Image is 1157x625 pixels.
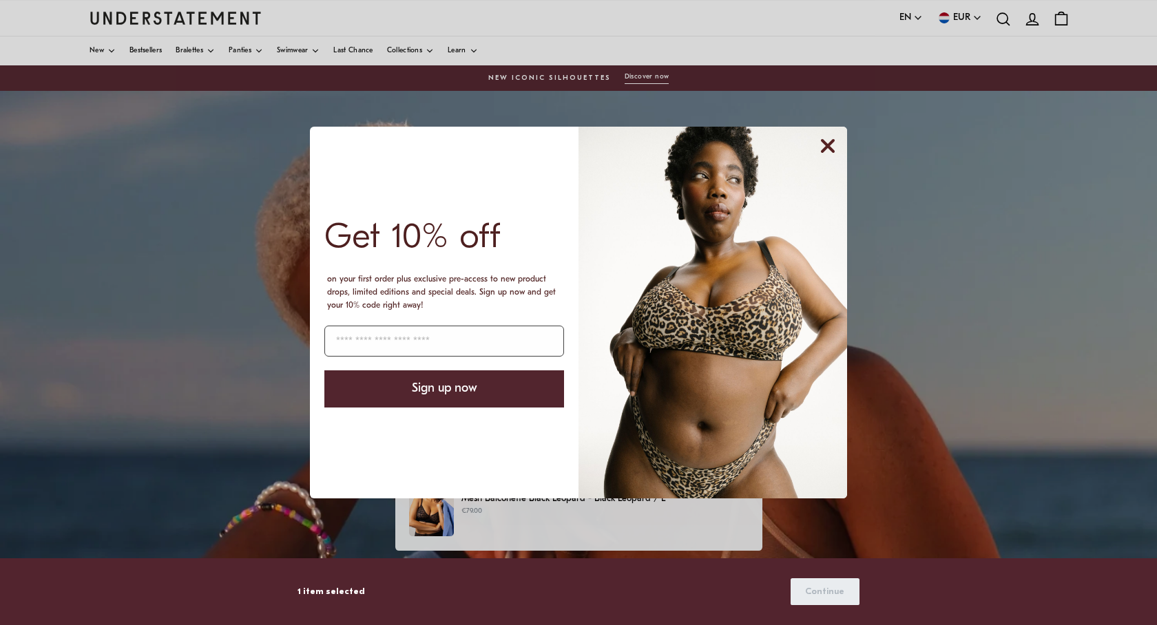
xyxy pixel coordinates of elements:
img: f640c3e0-66bf-470c-b9a3-78e1f1138eaf.jpeg [578,127,847,498]
span: Get 10% off [324,221,501,256]
span: on your first order plus exclusive pre-access to new product drops, limited editions and special ... [327,275,556,310]
button: Close dialog [814,132,842,160]
button: Sign up now [324,370,564,407]
input: Enter your email address [324,326,564,357]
